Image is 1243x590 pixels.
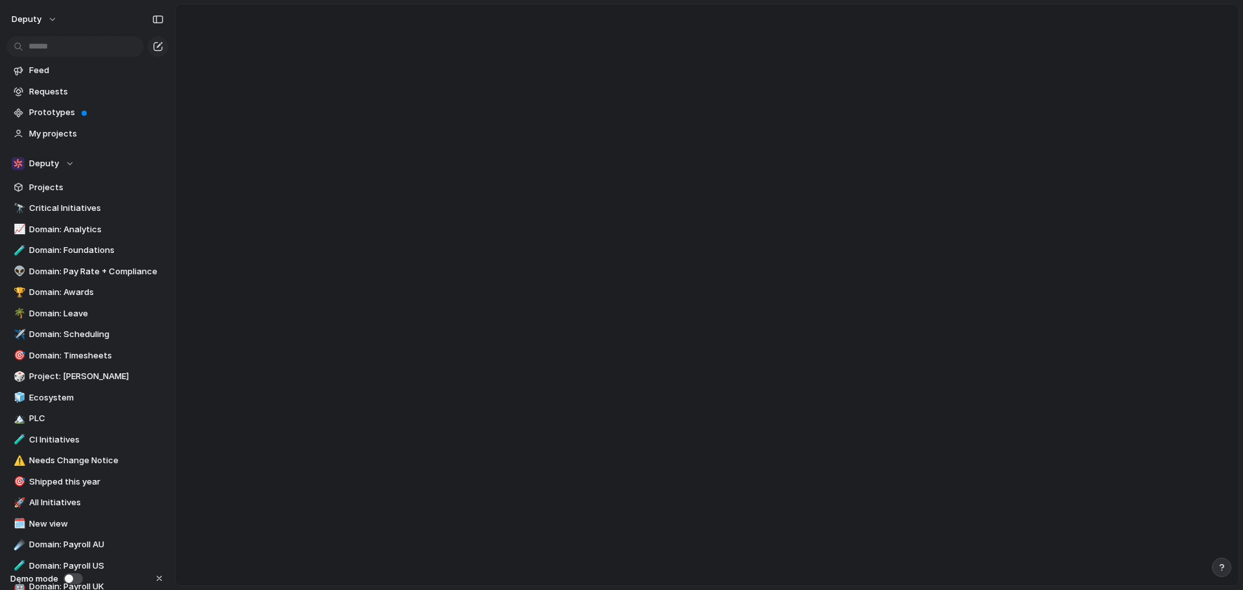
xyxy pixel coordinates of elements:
span: Deputy [29,157,59,170]
span: CI Initiatives [29,433,164,446]
div: 🧪 [14,558,23,573]
div: 🌴 [14,306,23,321]
button: 🎲 [12,370,25,383]
span: Requests [29,85,164,98]
div: 🗓️ [14,516,23,531]
button: 🧪 [12,244,25,257]
a: My projects [6,124,168,144]
div: 🧪 [14,243,23,258]
div: 🎯 [14,348,23,363]
span: PLC [29,412,164,425]
span: Domain: Payroll AU [29,538,164,551]
a: ☄️Domain: Payroll AU [6,535,168,554]
a: 🧪Domain: Foundations [6,241,168,260]
a: ✈️Domain: Scheduling [6,325,168,344]
a: Feed [6,61,168,80]
span: Prototypes [29,106,164,119]
span: New view [29,518,164,530]
span: Domain: Scheduling [29,328,164,341]
a: Requests [6,82,168,102]
div: 👽Domain: Pay Rate + Compliance [6,262,168,281]
div: 📈 [14,222,23,237]
a: 🧪CI Initiatives [6,430,168,450]
button: Deputy [6,154,168,173]
span: All Initiatives [29,496,164,509]
button: 🧪 [12,560,25,573]
a: 🔭Critical Initiatives [6,199,168,218]
span: Feed [29,64,164,77]
div: 🎲 [14,369,23,384]
a: 📈Domain: Analytics [6,220,168,239]
span: Domain: Pay Rate + Compliance [29,265,164,278]
a: 🏔️PLC [6,409,168,428]
span: Critical Initiatives [29,202,164,215]
span: Domain: Timesheets [29,349,164,362]
div: 🎯 [14,474,23,489]
button: 🚀 [12,496,25,509]
button: 👽 [12,265,25,278]
button: 🎯 [12,475,25,488]
button: 🏆 [12,286,25,299]
span: Domain: Analytics [29,223,164,236]
a: 🧊Ecosystem [6,388,168,408]
a: 🗓️New view [6,514,168,534]
button: 🗓️ [12,518,25,530]
button: 🏔️ [12,412,25,425]
a: 🚀All Initiatives [6,493,168,512]
span: Domain: Payroll US [29,560,164,573]
span: Demo mode [10,573,58,585]
a: 🎯Domain: Timesheets [6,346,168,366]
a: 🎲Project: [PERSON_NAME] [6,367,168,386]
button: ⚠️ [12,454,25,467]
div: 🧪 [14,432,23,447]
span: Projects [29,181,164,194]
div: ✈️ [14,327,23,342]
span: Domain: Awards [29,286,164,299]
button: ☄️ [12,538,25,551]
button: deputy [6,9,64,30]
button: 🧊 [12,391,25,404]
button: 🎯 [12,349,25,362]
div: 🧊 [14,390,23,405]
span: Project: [PERSON_NAME] [29,370,164,383]
div: 👽 [14,264,23,279]
a: 🧪Domain: Payroll US [6,556,168,576]
a: Projects [6,178,168,197]
span: My projects [29,127,164,140]
span: Domain: Foundations [29,244,164,257]
button: 🌴 [12,307,25,320]
a: ⚠️Needs Change Notice [6,451,168,470]
div: 🔭 [14,201,23,216]
span: Ecosystem [29,391,164,404]
div: 🏆 [14,285,23,300]
button: 🔭 [12,202,25,215]
div: 🚀 [14,496,23,510]
span: Domain: Leave [29,307,164,320]
span: Needs Change Notice [29,454,164,467]
a: 🎯Shipped this year [6,472,168,492]
div: ☄️ [14,538,23,552]
button: 📈 [12,223,25,236]
a: Prototypes [6,103,168,122]
a: 🌴Domain: Leave [6,304,168,323]
button: 🧪 [12,433,25,446]
span: Shipped this year [29,475,164,488]
button: ✈️ [12,328,25,341]
a: 🏆Domain: Awards [6,283,168,302]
